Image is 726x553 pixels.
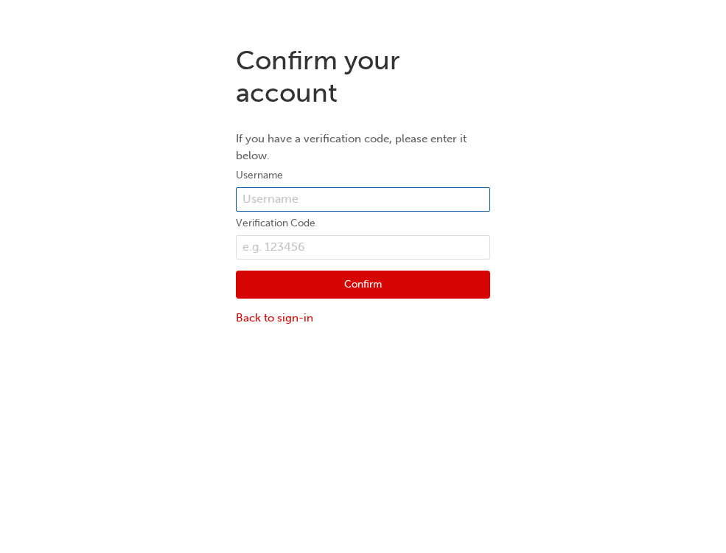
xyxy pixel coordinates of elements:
button: Confirm [236,271,490,299]
p: If you have a verification code, please enter it below. [236,131,490,164]
label: Verification Code [236,215,490,232]
h1: Confirm your account [236,44,490,108]
input: e.g. 123456 [236,235,490,260]
label: Username [236,167,490,184]
input: Username [236,187,490,212]
a: Back to sign-in [236,310,490,327]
